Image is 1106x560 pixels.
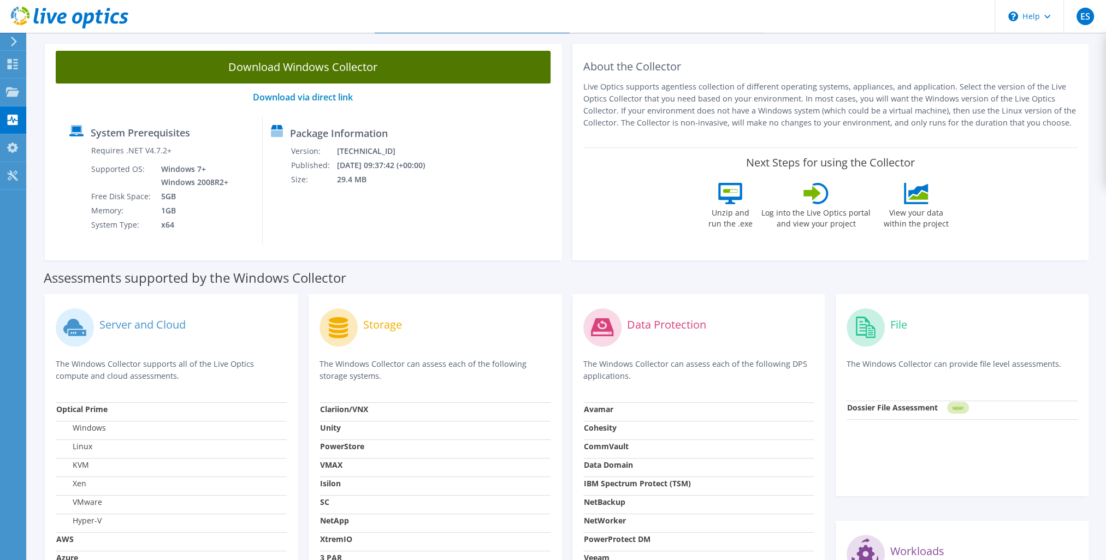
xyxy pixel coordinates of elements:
[99,319,186,330] label: Server and Cloud
[44,272,346,283] label: Assessments supported by the Windows Collector
[91,145,171,156] label: Requires .NET V4.7.2+
[56,460,89,470] label: KVM
[56,358,287,382] p: The Windows Collector supports all of the Live Optics compute and cloud assessments.
[336,158,439,172] td: [DATE] 09:37:42 (+00:00)
[56,422,106,433] label: Windows
[877,204,955,229] label: View your data within the project
[583,358,814,382] p: The Windows Collector can assess each of the following DPS applications.
[847,402,938,413] strong: Dossier File Assessment
[584,441,629,451] strong: CommVault
[584,534,650,544] strong: PowerProtect DM
[153,204,230,218] td: 1GB
[336,144,439,158] td: [TECHNICAL_ID]
[320,478,341,488] strong: Isilon
[56,534,74,544] strong: AWS
[761,204,871,229] label: Log into the Live Optics portal and view your project
[320,358,551,382] p: The Windows Collector can assess each of the following storage systems.
[91,189,153,204] td: Free Disk Space:
[56,515,102,526] label: Hyper-V
[627,319,706,330] label: Data Protection
[91,127,190,138] label: System Prerequisites
[56,478,86,489] label: Xen
[153,162,230,189] td: Windows 7+ Windows 2008R2+
[91,162,153,189] td: Supported OS:
[584,478,691,488] strong: IBM Spectrum Protect (TSM)
[583,60,1078,73] h2: About the Collector
[320,460,342,470] strong: VMAX
[584,497,625,507] strong: NetBackup
[290,128,388,139] label: Package Information
[56,497,102,508] label: VMware
[705,204,755,229] label: Unzip and run the .exe
[291,144,336,158] td: Version:
[363,319,402,330] label: Storage
[890,546,944,557] label: Workloads
[320,497,329,507] strong: SC
[336,172,439,187] td: 29.4 MB
[890,319,907,330] label: File
[953,405,963,411] tspan: NEW!
[153,189,230,204] td: 5GB
[291,172,336,187] td: Size:
[746,156,915,169] label: Next Steps for using the Collector
[584,422,617,433] strong: Cohesity
[291,158,336,172] td: Published:
[56,51,551,84] a: Download Windows Collector
[847,358,1078,380] p: The Windows Collector can provide file level assessments.
[584,404,613,414] strong: Avamar
[320,422,341,433] strong: Unity
[584,515,626,526] strong: NetWorker
[584,460,633,470] strong: Data Domain
[320,441,364,451] strong: PowerStore
[56,441,92,452] label: Linux
[153,218,230,232] td: x64
[1008,11,1018,21] svg: \n
[320,515,349,526] strong: NetApp
[583,81,1078,129] p: Live Optics supports agentless collection of different operating systems, appliances, and applica...
[1077,8,1094,25] span: ES
[253,91,353,103] a: Download via direct link
[91,204,153,218] td: Memory:
[320,404,368,414] strong: Clariion/VNX
[320,534,352,544] strong: XtremIO
[56,404,108,414] strong: Optical Prime
[91,218,153,232] td: System Type:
